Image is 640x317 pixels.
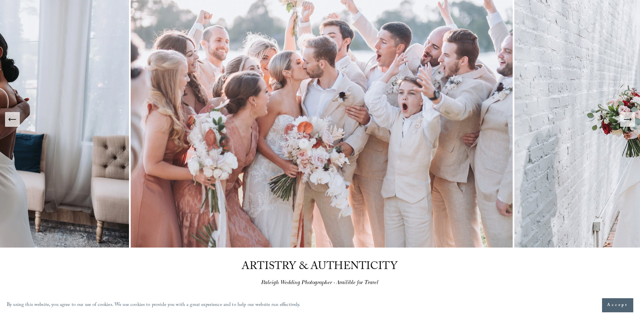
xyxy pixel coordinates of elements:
p: By using this website, you agree to our use of cookies. We use cookies to provide you with a grea... [7,301,301,310]
span: Accept [607,302,628,309]
button: Next Slide [620,112,635,127]
button: Accept [602,298,633,312]
span: ARTISTRY & AUTHENTICITY [242,258,397,276]
button: Previous Slide [5,112,20,127]
em: Raleigh Wedding Photographer - Availible for Travel [261,279,379,286]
